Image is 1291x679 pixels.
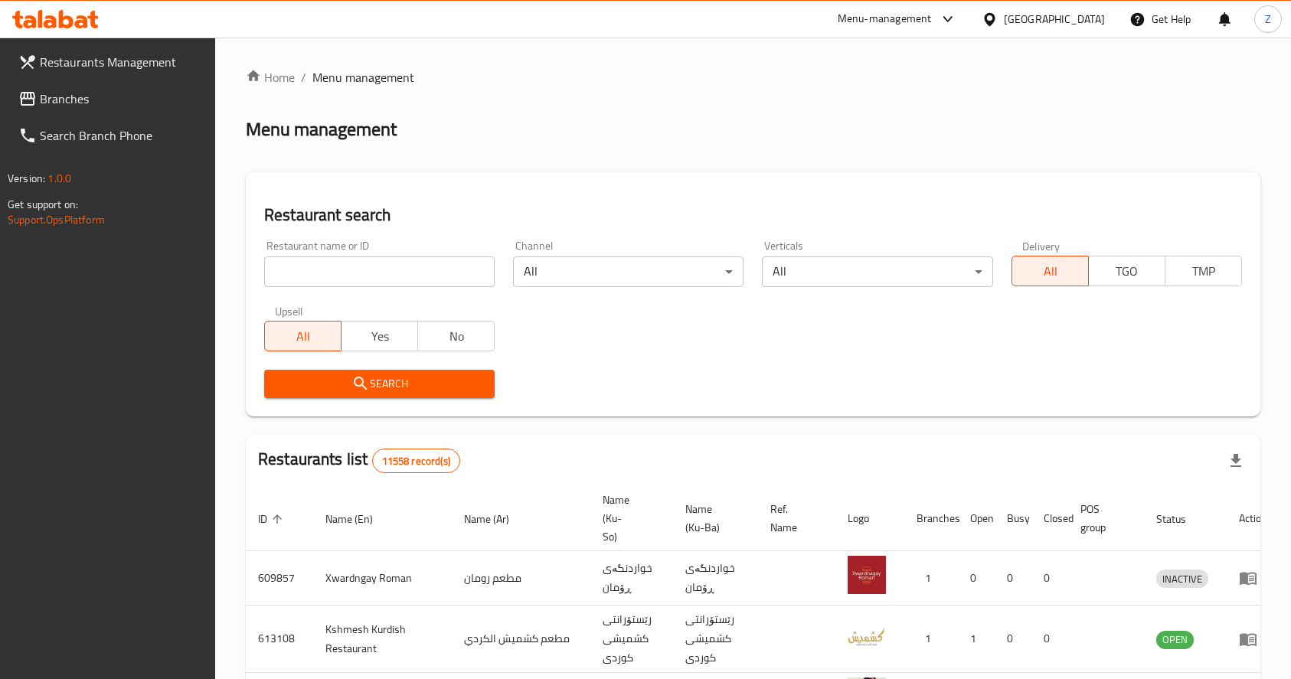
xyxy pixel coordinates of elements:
[312,68,414,87] span: Menu management
[313,551,452,606] td: Xwardngay Roman
[995,486,1031,551] th: Busy
[1156,631,1194,649] div: OPEN
[6,117,216,154] a: Search Branch Phone
[258,510,287,528] span: ID
[1156,510,1206,528] span: Status
[1080,500,1126,537] span: POS group
[1031,486,1068,551] th: Closed
[1172,260,1236,282] span: TMP
[348,325,412,348] span: Yes
[372,449,460,473] div: Total records count
[848,617,886,655] img: Kshmesh Kurdish Restaurant
[246,117,397,142] h2: Menu management
[995,606,1031,673] td: 0
[590,606,673,673] td: رێستۆرانتی کشمیشى كوردى
[1004,11,1105,28] div: [GEOGRAPHIC_DATA]
[246,551,313,606] td: 609857
[40,126,204,145] span: Search Branch Phone
[1012,256,1089,286] button: All
[301,68,306,87] li: /
[1227,486,1280,551] th: Action
[1031,606,1068,673] td: 0
[40,90,204,108] span: Branches
[6,44,216,80] a: Restaurants Management
[325,510,393,528] span: Name (En)
[673,606,758,673] td: رێستۆرانتی کشمیشى كوردى
[958,551,995,606] td: 0
[958,486,995,551] th: Open
[904,606,958,673] td: 1
[464,510,529,528] span: Name (Ar)
[424,325,489,348] span: No
[246,606,313,673] td: 613108
[452,606,590,673] td: مطعم كشميش الكردي
[313,606,452,673] td: Kshmesh Kurdish Restaurant
[246,68,295,87] a: Home
[762,256,992,287] div: All
[1165,256,1242,286] button: TMP
[258,448,460,473] h2: Restaurants list
[341,321,418,351] button: Yes
[264,370,495,398] button: Search
[673,551,758,606] td: خواردنگەی ڕۆمان
[8,194,78,214] span: Get support on:
[1156,570,1208,588] span: INACTIVE
[835,486,904,551] th: Logo
[6,80,216,117] a: Branches
[1031,551,1068,606] td: 0
[275,305,303,316] label: Upsell
[8,210,105,230] a: Support.OpsPlatform
[8,168,45,188] span: Version:
[1022,240,1061,251] label: Delivery
[264,321,342,351] button: All
[1088,256,1165,286] button: TGO
[1239,569,1267,587] div: Menu
[603,491,655,546] span: Name (Ku-So)
[246,68,1260,87] nav: breadcrumb
[1018,260,1083,282] span: All
[685,500,740,537] span: Name (Ku-Ba)
[995,551,1031,606] td: 0
[417,321,495,351] button: No
[1217,442,1254,479] div: Export file
[904,486,958,551] th: Branches
[1265,11,1271,28] span: Z
[1156,631,1194,648] span: OPEN
[904,551,958,606] td: 1
[513,256,744,287] div: All
[373,454,459,468] span: 11558 record(s)
[452,551,590,606] td: مطعم رومان
[590,551,673,606] td: خواردنگەی ڕۆمان
[1095,260,1159,282] span: TGO
[770,500,817,537] span: Ref. Name
[264,256,495,287] input: Search for restaurant name or ID..
[47,168,71,188] span: 1.0.0
[848,556,886,594] img: Xwardngay Roman
[1239,630,1267,648] div: Menu
[276,374,482,393] span: Search
[40,53,204,71] span: Restaurants Management
[838,10,932,28] div: Menu-management
[264,204,1242,227] h2: Restaurant search
[271,325,335,348] span: All
[958,606,995,673] td: 1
